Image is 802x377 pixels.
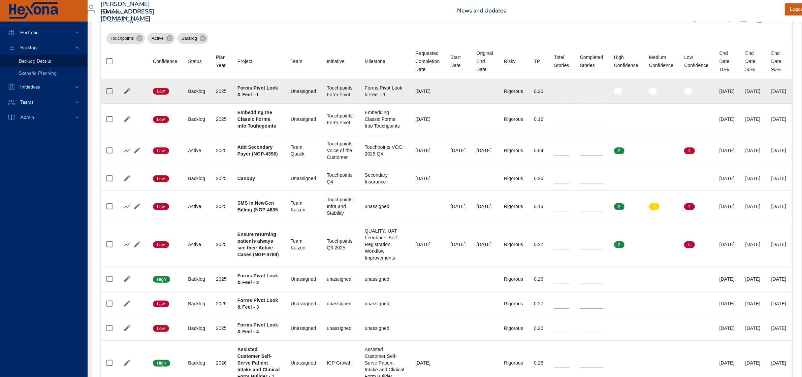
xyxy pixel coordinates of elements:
[365,325,405,332] div: unassigned
[534,300,543,307] div: 0.27
[188,325,205,332] div: Backlog
[237,322,278,334] b: Forms Pivot Look & Feel - 4
[719,147,735,154] div: [DATE]
[745,276,761,282] div: [DATE]
[457,7,506,14] a: News and Updates
[237,57,280,65] span: Project
[15,114,39,121] span: Admin
[534,88,543,95] div: 0.26
[451,203,466,210] div: [DATE]
[477,203,493,210] div: [DATE]
[327,112,354,126] div: Touchpoints: Form Pivot
[365,228,405,261] div: QUALITY: UAT Feedback: Self-Registration Workflow Improvements
[291,238,316,251] div: Team Kaizen
[365,109,405,129] div: Embedding Classic Forms Into Touchpoints
[19,70,57,76] span: Scenario Planning
[365,276,405,282] div: unassigned
[365,144,405,157] div: Touchpoints VOC: 2025 Q4
[451,241,466,248] div: [DATE]
[684,204,695,210] span: 4
[291,57,302,65] div: Team
[188,57,202,65] div: Status
[771,147,787,154] div: [DATE]
[451,147,466,154] div: [DATE]
[216,53,227,69] div: Plan Year
[504,88,523,95] div: Rigorous
[614,242,624,248] span: 2
[19,58,51,64] span: Backlog Details
[327,359,354,366] div: ICP Growth
[534,325,543,332] div: 0.26
[188,57,205,65] span: Status
[504,241,523,248] div: Rigorous
[153,242,169,248] span: Low
[15,84,45,90] span: Initiatives
[719,88,735,95] div: [DATE]
[649,204,660,210] span: 1
[132,145,142,156] button: Edit Project Details
[148,35,167,42] span: Active
[148,33,174,44] div: Active
[534,57,540,65] div: Sort
[122,358,132,368] button: Edit Project Details
[719,241,735,248] div: [DATE]
[291,300,316,307] div: Unassigned
[534,241,543,248] div: 0.27
[684,53,708,69] div: Sort
[153,148,169,154] span: Low
[291,175,316,182] div: Unassigned
[534,116,543,123] div: 0.16
[745,116,761,123] div: [DATE]
[106,33,145,44] div: Touchpoints
[614,53,638,69] div: High Confidence
[771,359,787,366] div: [DATE]
[649,53,673,69] div: Medium Confidence
[451,53,466,69] div: Start Date
[771,175,787,182] div: [DATE]
[153,360,170,366] span: High
[216,325,227,332] div: 2025
[719,359,735,366] div: [DATE]
[188,203,205,210] div: Active
[237,200,278,212] b: SMS in NewGen Billing (NGP-4635
[291,359,316,366] div: Unassigned
[291,325,316,332] div: Unassigned
[327,238,354,251] div: Touchpoints Q3 2025
[719,203,735,210] div: [DATE]
[771,276,787,282] div: [DATE]
[188,276,205,282] div: Backlog
[415,88,440,95] div: [DATE]
[771,300,787,307] div: [DATE]
[745,147,761,154] div: [DATE]
[237,176,255,181] b: Canopy
[327,57,354,65] span: Initiative
[237,85,278,97] b: Forms Pivot Look & Feel - 1
[745,241,761,248] div: [DATE]
[365,84,405,98] div: Forms Pivot Look & Feel - 1
[327,57,345,65] div: Initiative
[122,201,132,211] button: Show Burnup
[188,147,205,154] div: Active
[554,53,569,69] span: Total Stories
[327,276,354,282] div: unassigned
[684,148,695,154] span: 3
[504,57,516,65] div: Risky
[327,172,354,185] div: Touchpoints Q4
[216,53,227,69] div: Sort
[649,53,673,69] div: Sort
[188,116,205,123] div: Backlog
[534,57,543,65] span: TP
[504,57,516,65] div: Sort
[237,298,278,310] b: Forms Pivot Look & Feel - 3
[745,175,761,182] div: [DATE]
[153,57,177,65] span: Confidence
[534,175,543,182] div: 0.26
[477,49,493,73] div: Sort
[415,359,440,366] div: [DATE]
[153,116,169,123] span: Low
[237,57,253,65] div: Project
[534,276,543,282] div: 0.26
[188,57,202,65] div: Sort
